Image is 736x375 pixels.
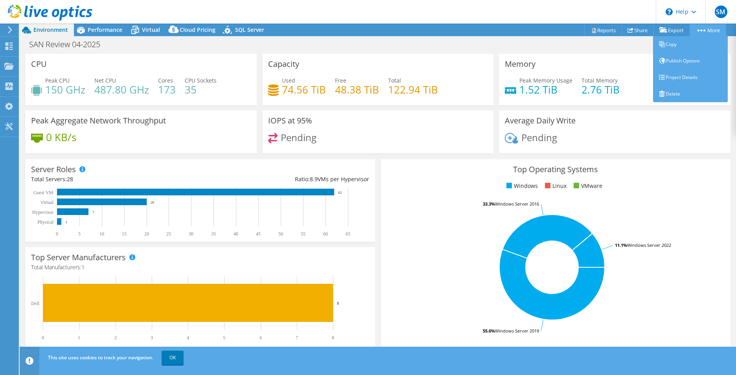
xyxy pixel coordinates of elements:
span: Performance [88,26,122,33]
h4: 48.38 TiB [335,85,379,94]
text: 1 [78,335,80,340]
a: Export [653,24,690,36]
text: 2 [114,335,117,340]
h3: Memory [505,60,535,68]
text: 1 [65,220,67,224]
div: Total Servers: [31,175,200,184]
h3: Capacity [268,60,299,68]
h1: SAN Review 04-2025 [26,40,112,49]
h4: Total Manufacturers: [31,263,369,272]
span: Total [388,77,401,84]
span: Cloud Pricing [180,26,215,33]
h4: 487.80 GHz [94,85,149,94]
text: 65 [346,231,350,237]
h4: 2.76 TiB [581,85,620,94]
span: Free [335,77,346,84]
text: 55 [301,231,305,237]
text: 62 [338,191,342,195]
a: Publish Options [653,53,728,69]
h4: 74.56 TiB [282,85,326,94]
span: Peak Memory Usage [519,77,572,84]
text: 0 [42,335,44,340]
h3: CPU [31,60,47,68]
h4: 173 [158,85,176,94]
text: Dell [31,301,39,306]
span: Virtual [142,26,160,33]
tspan: 11.1% [615,242,627,248]
text: 3 [151,335,153,340]
span: Pending [521,131,557,144]
text: 5 [78,231,81,237]
text: 0 [56,231,58,237]
tspan: Windows Server 2022 [627,242,671,248]
h3: Top Server Manufacturers [31,253,126,262]
a: Delete [653,86,728,102]
span: Net CPU [94,77,116,84]
h3: IOPS at 95% [268,116,312,125]
span: Pending [281,131,316,144]
h3: Top Operating Systems [386,165,725,174]
span: Total Memory [581,77,618,84]
h4: 150 GHz [45,85,85,94]
text: 20 [144,231,149,237]
text: 50 [278,231,283,237]
span: 1 [81,263,85,271]
a: Copy [653,36,728,53]
a: Project Details [653,69,728,86]
text: 8 [337,301,339,305]
h3: Peak Aggregate Network Throughput [31,116,166,125]
h3: Average Daily Write [505,116,576,125]
span: 28 [67,175,73,183]
a: OK [162,351,184,365]
tspan: 33.3% [483,201,495,207]
a: More [690,24,726,36]
li: Windows [504,182,538,190]
div: Ratio: VMs per Hypervisor [200,175,369,184]
text: Guest VM [33,190,53,195]
text: 40 [234,231,238,237]
span: SQL Server [235,26,264,33]
h4: 35 [185,85,217,94]
text: 35 [211,231,216,237]
h3: Server Roles [31,165,76,174]
text: 6 [259,335,262,340]
span: Environment [33,26,68,33]
text: 10 [99,231,104,237]
text: 5 [223,335,225,340]
li: VMware [572,182,602,190]
text: 8 [332,335,334,340]
text: 20 [151,200,155,204]
text: Physical [37,219,53,225]
tspan: Windows Server 2016 [495,201,539,207]
a: Reports [584,24,622,36]
text: 45 [256,231,261,237]
text: 30 [189,231,193,237]
a: Share [622,24,654,36]
span: This site uses cookies to track your navigation. [48,354,153,361]
li: Linux [543,182,567,190]
span: Cores [158,77,173,84]
tspan: 55.6% [483,328,495,334]
text: 4 [187,335,189,340]
span: Used [282,77,295,84]
text: Virtual [40,200,54,205]
text: 15 [122,231,127,237]
svg: \n [666,8,673,15]
span: SM [715,6,727,18]
text: 7 [296,335,298,340]
h4: 1.52 TiB [519,85,572,94]
text: 60 [323,231,328,237]
span: 8.9 [310,175,318,183]
tspan: Windows Server 2019 [495,328,539,334]
h4: 0 KB/s [46,133,76,142]
h4: 122.94 TiB [388,85,438,94]
text: 7 [92,210,94,214]
span: Peak CPU [45,77,70,84]
text: Hypervisor [32,210,53,215]
text: 25 [166,231,171,237]
span: CPU Sockets [185,77,217,84]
